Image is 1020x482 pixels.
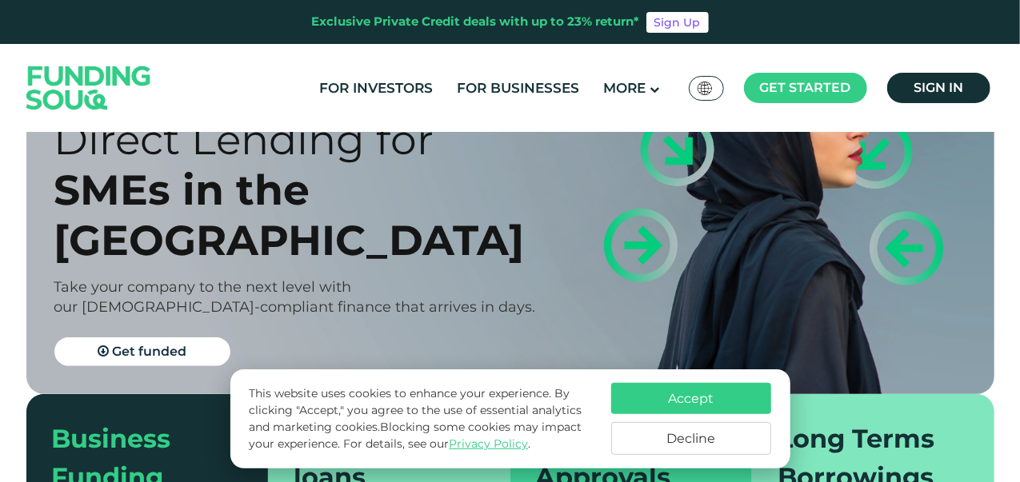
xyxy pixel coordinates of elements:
[54,337,230,366] a: Get funded
[312,13,640,31] div: Exclusive Private Credit deals with up to 23% return*
[343,436,530,451] span: For details, see our .
[698,82,712,95] img: SA Flag
[10,47,167,128] img: Logo
[760,80,851,95] span: Get started
[249,385,594,452] p: This website uses cookies to enhance your experience. By clicking "Accept," you agree to the use ...
[54,278,536,316] span: Take your company to the next level with our [DEMOGRAPHIC_DATA]-compliant finance that arrives in...
[54,165,538,265] div: SMEs in the [GEOGRAPHIC_DATA]
[646,12,709,33] a: Sign Up
[315,75,437,102] a: For Investors
[453,75,583,102] a: For Businesses
[449,436,528,451] a: Privacy Policy
[112,344,186,359] span: Get funded
[887,73,990,103] a: Sign in
[914,80,963,95] span: Sign in
[611,383,771,414] button: Accept
[249,420,582,451] span: Blocking some cookies may impact your experience.
[611,422,771,455] button: Decline
[603,80,646,96] span: More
